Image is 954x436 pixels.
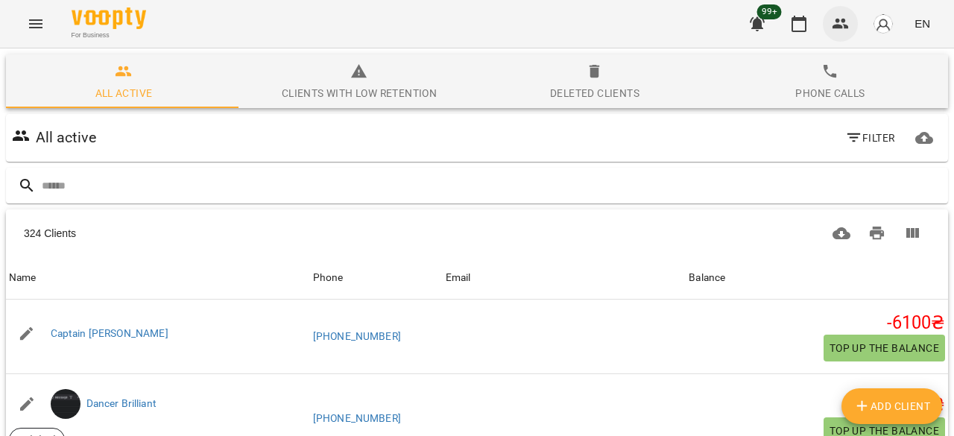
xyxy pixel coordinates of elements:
[86,397,157,409] a: Dancer Brilliant
[689,269,945,287] span: Balance
[853,397,931,415] span: Add Client
[550,84,639,102] div: Deleted clients
[313,269,344,287] div: Phone
[873,13,894,34] img: avatar_s.png
[909,10,936,37] button: EN
[51,389,80,419] img: 5ae38e34ac910aeea413b6a1769e632f.png
[446,269,471,287] div: Email
[313,330,401,342] a: [PHONE_NUMBER]
[24,226,450,241] div: 324 Clients
[839,124,901,151] button: Filter
[282,84,437,102] div: Clients with low retention
[446,269,471,287] div: Sort
[689,269,725,287] div: Sort
[313,269,440,287] span: Phone
[18,6,54,42] button: Menu
[841,388,943,424] button: Add Client
[72,31,146,40] span: For Business
[894,215,930,251] button: Columns view
[9,269,307,287] span: Name
[689,269,725,287] div: Balance
[446,269,683,287] span: Email
[795,84,865,102] div: Phone Calls
[830,339,939,357] span: Top up the balance
[6,209,948,257] div: Table Toolbar
[757,4,782,19] span: 99+
[859,215,895,251] button: Print
[824,335,945,361] button: Top up the balance
[689,312,945,335] h5: -6100 ₴
[72,7,146,29] img: Voopty Logo
[845,129,895,147] span: Filter
[313,412,401,424] a: [PHONE_NUMBER]
[9,269,37,287] div: Sort
[689,394,945,417] h5: 0 ₴
[51,327,168,339] a: Captain [PERSON_NAME]
[824,215,859,251] button: Download CSV
[36,126,96,149] h6: All active
[914,16,930,31] span: EN
[95,84,153,102] div: All active
[9,269,37,287] div: Name
[313,269,344,287] div: Sort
